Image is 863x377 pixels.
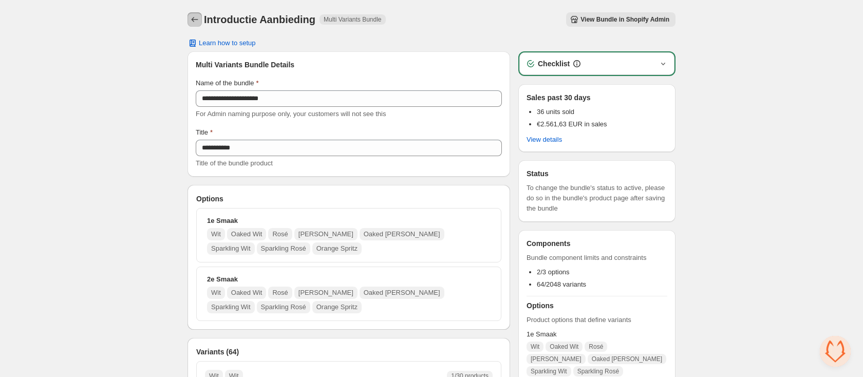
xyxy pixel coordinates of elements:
[820,336,851,367] div: Open de chat
[201,213,497,258] button: 1e SmaakWitOaked WitRosé[PERSON_NAME]Oaked [PERSON_NAME]Sparkling WitSparkling RoséOrange Spritz
[324,15,382,24] span: Multi Variants Bundle
[211,229,221,239] p: Wit
[527,253,667,263] span: Bundle component limits and constraints
[187,12,202,27] button: Back
[196,194,223,204] span: Options
[537,119,607,129] p: €2.561,63 EUR in sales
[207,274,238,285] p: 2e Smaak
[527,329,667,340] span: 1e Smaak
[199,39,256,47] span: Learn how to setup
[527,183,667,214] span: To change the bundle's status to active, please do so in the bundle's product page after saving t...
[196,347,239,357] span: Variants (64)
[272,288,288,298] p: Rosé
[364,229,440,239] p: Oaked [PERSON_NAME]
[196,60,502,70] h3: Multi Variants Bundle Details
[316,243,358,254] p: Orange Spritz
[211,243,251,254] p: Sparkling Wit
[577,367,619,375] span: Sparkling Rosé
[527,136,562,144] span: View details
[527,300,667,311] h3: Options
[211,288,221,298] p: Wit
[527,168,667,179] h3: Status
[298,229,353,239] p: [PERSON_NAME]
[520,133,568,147] button: View details
[537,268,570,276] span: 2/3 options
[261,302,306,312] p: Sparkling Rosé
[566,12,676,27] button: View Bundle in Shopify Admin
[196,127,213,138] label: Title
[531,355,581,363] span: [PERSON_NAME]
[207,216,238,226] p: 1e Smaak
[261,243,306,254] p: Sparkling Rosé
[527,238,571,249] h3: Components
[538,59,570,69] h3: Checklist
[592,355,662,363] span: Oaked [PERSON_NAME]
[316,302,358,312] p: Orange Spritz
[204,13,315,26] h1: Introductie Aanbieding
[231,288,262,298] p: Oaked Wit
[531,367,567,375] span: Sparkling Wit
[201,271,497,316] button: 2e SmaakWitOaked WitRosé[PERSON_NAME]Oaked [PERSON_NAME]Sparkling WitSparkling RoséOrange Spritz
[531,343,539,351] span: Wit
[550,343,578,351] span: Oaked Wit
[537,107,607,117] p: 36 units sold
[196,110,386,118] span: For Admin naming purpose only, your customers will not see this
[527,92,591,103] p: Sales past 30 days
[589,343,603,351] span: Rosé
[527,315,667,325] span: Product options that define variants
[364,288,440,298] p: Oaked [PERSON_NAME]
[231,229,262,239] p: Oaked Wit
[580,15,669,24] span: View Bundle in Shopify Admin
[272,229,288,239] p: Rosé
[537,280,586,288] span: 64/2048 variants
[196,159,273,167] span: Title of the bundle product
[196,78,259,88] label: Name of the bundle
[181,36,262,50] button: Learn how to setup
[211,302,251,312] p: Sparkling Wit
[298,288,353,298] p: [PERSON_NAME]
